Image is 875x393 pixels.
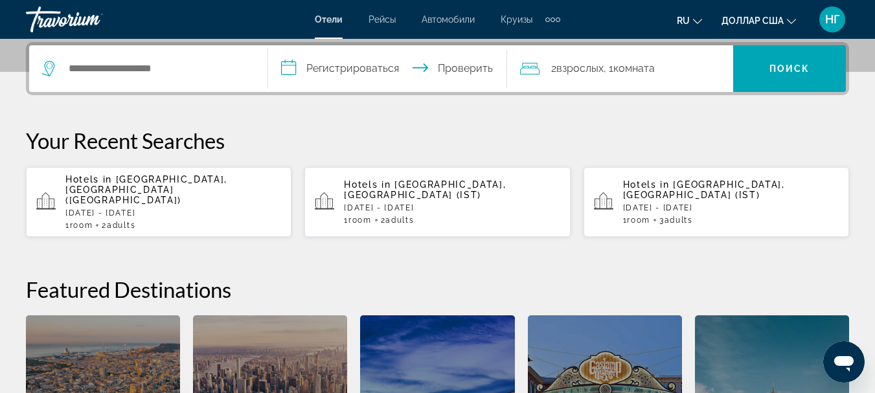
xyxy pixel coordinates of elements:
span: Hotels in [65,174,112,185]
span: 2 [381,216,415,225]
button: Изменить валюту [722,11,796,30]
font: 2 [551,62,556,74]
div: Виджет поиска [29,45,846,92]
button: Hotels in [GEOGRAPHIC_DATA], [GEOGRAPHIC_DATA] (IST)[DATE] - [DATE]1Room2Adults [304,166,570,238]
font: доллар США [722,16,784,26]
button: Поиск [733,45,846,92]
p: [DATE] - [DATE] [65,208,281,218]
p: Your Recent Searches [26,128,849,153]
a: Отели [315,14,343,25]
span: 2 [102,221,135,230]
span: Adults [665,216,693,225]
font: Поиск [769,63,810,74]
span: 1 [344,216,371,225]
button: Hotels in [GEOGRAPHIC_DATA], [GEOGRAPHIC_DATA] ([GEOGRAPHIC_DATA])[DATE] - [DATE]1Room2Adults [26,166,291,238]
font: комната [613,62,655,74]
iframe: Кнопка запуска окна обмена сообщениями [823,341,865,383]
font: , 1 [604,62,613,74]
span: Room [627,216,650,225]
a: Травориум [26,3,155,36]
a: Круизы [501,14,532,25]
span: Adults [385,216,414,225]
a: Рейсы [369,14,396,25]
span: Room [70,221,93,230]
span: 1 [623,216,650,225]
span: Adults [107,221,135,230]
span: 3 [659,216,693,225]
button: Даты заезда и выезда [268,45,507,92]
span: Hotels in [344,179,391,190]
button: Путешественники: 2 взрослых, 0 детей [507,45,733,92]
a: Автомобили [422,14,475,25]
h2: Featured Destinations [26,276,849,302]
font: НГ [825,12,840,26]
span: Hotels in [623,179,670,190]
span: [GEOGRAPHIC_DATA], [GEOGRAPHIC_DATA] (IST) [344,179,506,200]
span: Room [348,216,372,225]
button: Hotels in [GEOGRAPHIC_DATA], [GEOGRAPHIC_DATA] (IST)[DATE] - [DATE]1Room3Adults [584,166,849,238]
p: [DATE] - [DATE] [344,203,560,212]
span: [GEOGRAPHIC_DATA], [GEOGRAPHIC_DATA] (IST) [623,179,785,200]
span: [GEOGRAPHIC_DATA], [GEOGRAPHIC_DATA] ([GEOGRAPHIC_DATA]) [65,174,227,205]
button: Дополнительные элементы навигации [545,9,560,30]
button: Изменить язык [677,11,702,30]
p: [DATE] - [DATE] [623,203,839,212]
span: 1 [65,221,93,230]
button: Меню пользователя [815,6,849,33]
font: взрослых [556,62,604,74]
font: ru [677,16,690,26]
